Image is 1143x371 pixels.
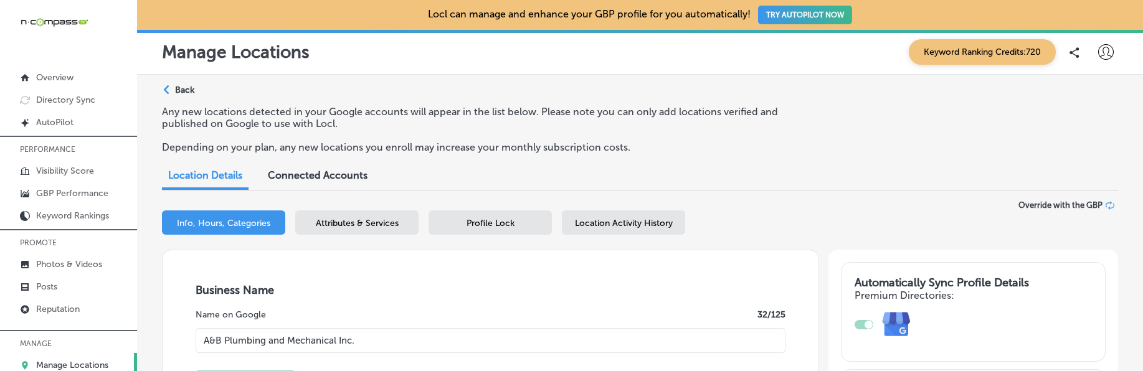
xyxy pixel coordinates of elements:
[36,304,80,314] p: Reputation
[855,289,1092,301] h4: Premium Directories:
[268,169,368,181] span: Connected Accounts
[855,276,1092,289] h3: Automatically Sync Profile Details
[36,117,74,128] p: AutoPilot
[36,210,109,221] p: Keyword Rankings
[162,106,784,129] p: Any new locations detected in your Google accounts will appear in the list below. Please note you...
[758,6,852,24] button: TRY AUTOPILOT NOW
[196,328,786,353] input: Enter Location Name
[36,166,94,176] p: Visibility Score
[36,259,102,270] p: Photos & Videos
[196,283,786,297] h3: Business Name
[36,281,57,292] p: Posts
[162,42,310,62] p: Manage Locations
[873,301,920,348] img: e7ababfa220611ac49bdb491a11684a6.png
[177,218,270,228] span: Info, Hours, Categories
[36,188,108,199] p: GBP Performance
[316,218,399,228] span: Attributes & Services
[162,141,784,153] p: Depending on your plan, any new locations you enroll may increase your monthly subscription costs.
[467,218,515,228] span: Profile Lock
[196,309,266,320] label: Name on Google
[757,309,785,320] label: 32 /125
[909,39,1056,65] span: Keyword Ranking Credits: 720
[175,85,194,95] p: Back
[36,360,108,370] p: Manage Locations
[575,218,673,228] span: Location Activity History
[1018,200,1103,210] span: Override with the GBP
[20,16,88,28] img: 660ab0bf-5cc7-4cb8-ba1c-48b5ae0f18e60NCTV_CLogo_TV_Black_-500x88.png
[36,72,74,83] p: Overview
[168,169,242,181] span: Location Details
[36,95,95,105] p: Directory Sync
